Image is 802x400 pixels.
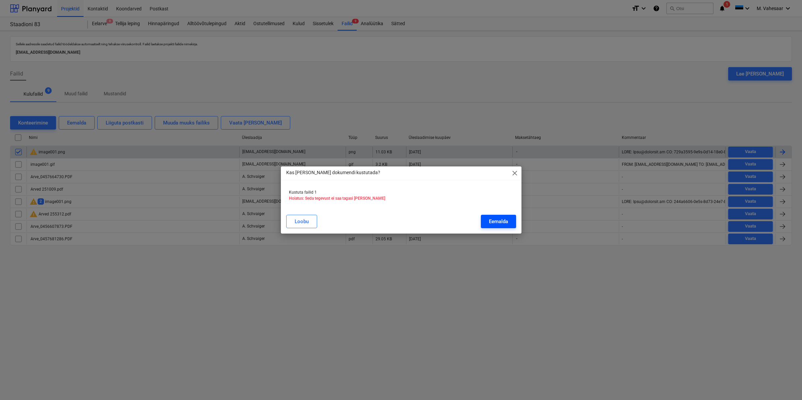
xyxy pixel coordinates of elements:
div: Eemalda [489,217,508,226]
button: Loobu [286,215,317,228]
div: Loobu [295,217,309,226]
p: Kas [PERSON_NAME] dokumendi kustutada? [286,169,380,176]
button: Eemalda [481,215,516,228]
p: Kustuta failid 1 [289,190,513,195]
span: close [511,169,519,177]
p: Hoiatus: Seda tegevust ei saa tagasi [PERSON_NAME] [289,196,513,201]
